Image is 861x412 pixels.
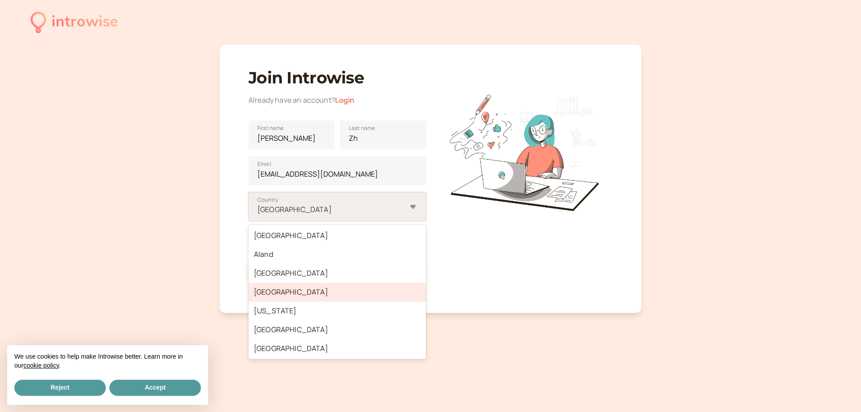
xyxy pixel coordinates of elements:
div: [GEOGRAPHIC_DATA] [248,264,426,283]
input: [GEOGRAPHIC_DATA][GEOGRAPHIC_DATA]Aland[GEOGRAPHIC_DATA][GEOGRAPHIC_DATA][US_STATE][GEOGRAPHIC_DA... [257,204,258,215]
span: Country [257,195,278,204]
div: [GEOGRAPHIC_DATA] [248,321,426,339]
div: Anguilla [248,358,426,377]
span: Email [257,160,271,169]
div: [GEOGRAPHIC_DATA] [248,283,426,302]
div: Already have an account? [248,95,426,106]
div: [GEOGRAPHIC_DATA] [248,226,426,245]
button: Reject [14,380,106,396]
div: We use cookies to help make Introwise better. Learn more in our . [7,345,208,378]
span: First name [257,124,284,133]
div: [GEOGRAPHIC_DATA] [248,339,426,358]
span: Last name [349,124,375,133]
div: [US_STATE] [248,302,426,321]
iframe: Chat Widget [816,369,861,412]
input: Last name [340,121,426,149]
button: Accept [109,380,201,396]
a: introwise [30,10,118,35]
a: Login [335,95,355,105]
input: Email [248,156,426,185]
div: Aland [248,245,426,264]
div: introwise [52,10,118,35]
a: cookie policy [23,362,59,369]
div: Виджет чата [816,369,861,412]
input: First name [248,121,335,149]
h1: Join Introwise [248,68,426,87]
